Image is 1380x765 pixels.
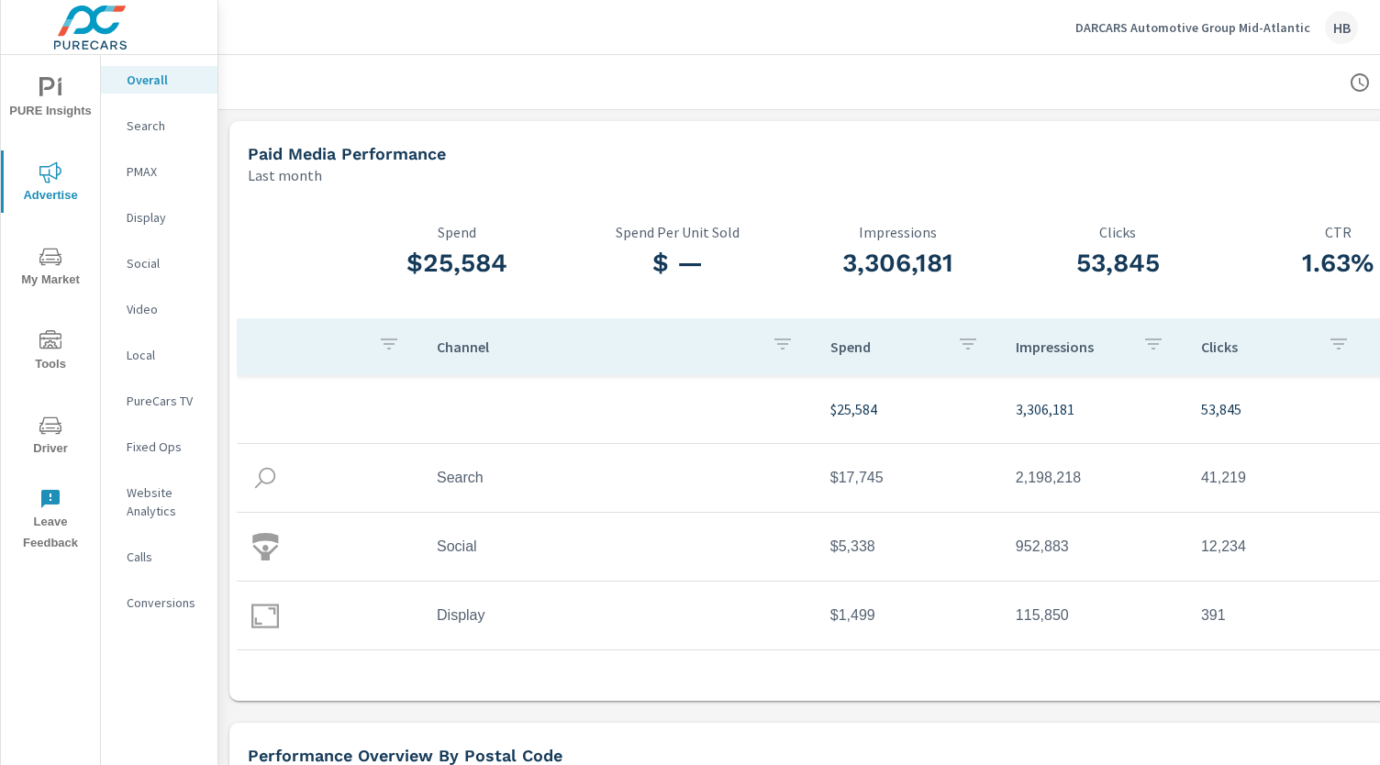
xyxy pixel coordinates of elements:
td: 41,219 [1186,455,1372,501]
p: Spend [830,338,942,356]
td: Search [422,455,816,501]
div: Website Analytics [101,479,217,525]
td: 952,883 [1001,524,1186,570]
p: PureCars TV [127,392,203,410]
span: Tools [6,330,95,375]
h5: Paid Media Performance [248,144,446,163]
span: Advertise [6,161,95,206]
td: 1 [1186,661,1372,707]
p: Calls [127,548,203,566]
p: Conversions [127,593,203,612]
p: Search [127,116,203,135]
td: 391 [1186,593,1372,638]
div: Display [101,204,217,231]
div: Local [101,341,217,369]
p: 53,845 [1201,398,1357,420]
p: 3,306,181 [1016,398,1172,420]
p: Display [127,208,203,227]
img: icon-social.svg [251,533,279,560]
p: $25,584 [830,398,986,420]
div: PureCars TV [101,387,217,415]
td: 12,234 [1186,524,1372,570]
td: $5,338 [816,524,1001,570]
div: Conversions [101,589,217,616]
td: $17,745 [816,455,1001,501]
div: PMAX [101,158,217,185]
h3: 3,306,181 [787,248,1007,279]
td: ConnectedTv [422,661,816,707]
td: 2,198,218 [1001,455,1186,501]
td: $1,002 [816,661,1001,707]
div: Fixed Ops [101,433,217,460]
span: Driver [6,415,95,460]
td: 39,230 [1001,661,1186,707]
p: Spend Per Unit Sold [567,224,787,240]
p: Impressions [787,224,1007,240]
div: HB [1325,11,1358,44]
div: nav menu [1,55,100,561]
div: Search [101,112,217,139]
div: Calls [101,543,217,571]
p: Local [127,346,203,364]
p: Clicks [1007,224,1228,240]
h3: $ — [567,248,787,279]
p: Overall [127,71,203,89]
h5: Performance Overview By Postal Code [248,746,562,765]
h3: $25,584 [347,248,567,279]
td: 115,850 [1001,593,1186,638]
td: Social [422,524,816,570]
p: DARCARS Automotive Group Mid-Atlantic [1075,19,1310,36]
p: Spend [347,224,567,240]
p: Video [127,300,203,318]
img: icon-display.svg [251,602,279,629]
td: $1,499 [816,593,1001,638]
div: Video [101,295,217,323]
div: Social [101,249,217,277]
h3: 53,845 [1007,248,1228,279]
td: Display [422,593,816,638]
span: PURE Insights [6,77,95,122]
div: Overall [101,66,217,94]
p: PMAX [127,162,203,181]
p: Website Analytics [127,483,203,520]
p: Last month [248,164,322,186]
span: Leave Feedback [6,488,95,554]
p: Social [127,254,203,272]
p: Fixed Ops [127,438,203,456]
p: Channel [437,338,757,356]
img: icon-search.svg [251,464,279,492]
p: Clicks [1201,338,1313,356]
span: My Market [6,246,95,291]
p: Impressions [1016,338,1128,356]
